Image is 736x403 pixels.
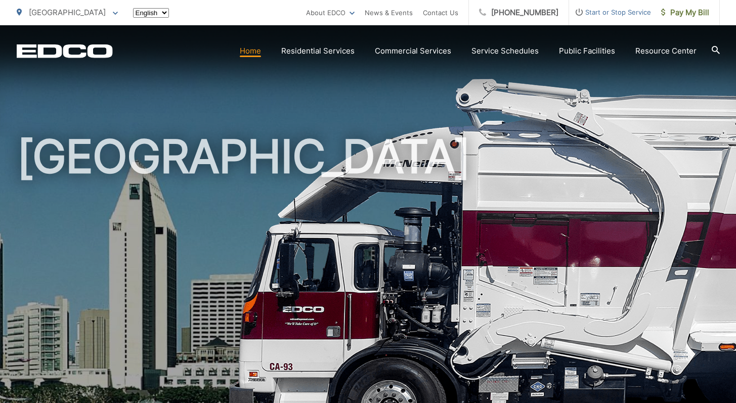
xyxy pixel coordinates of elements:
a: Contact Us [423,7,458,19]
a: Residential Services [281,45,355,57]
a: Resource Center [635,45,697,57]
a: Service Schedules [471,45,539,57]
a: News & Events [365,7,413,19]
a: Home [240,45,261,57]
span: Pay My Bill [661,7,709,19]
a: Public Facilities [559,45,615,57]
span: [GEOGRAPHIC_DATA] [29,8,106,17]
select: Select a language [133,8,169,18]
a: EDCD logo. Return to the homepage. [17,44,113,58]
a: About EDCO [306,7,355,19]
a: Commercial Services [375,45,451,57]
